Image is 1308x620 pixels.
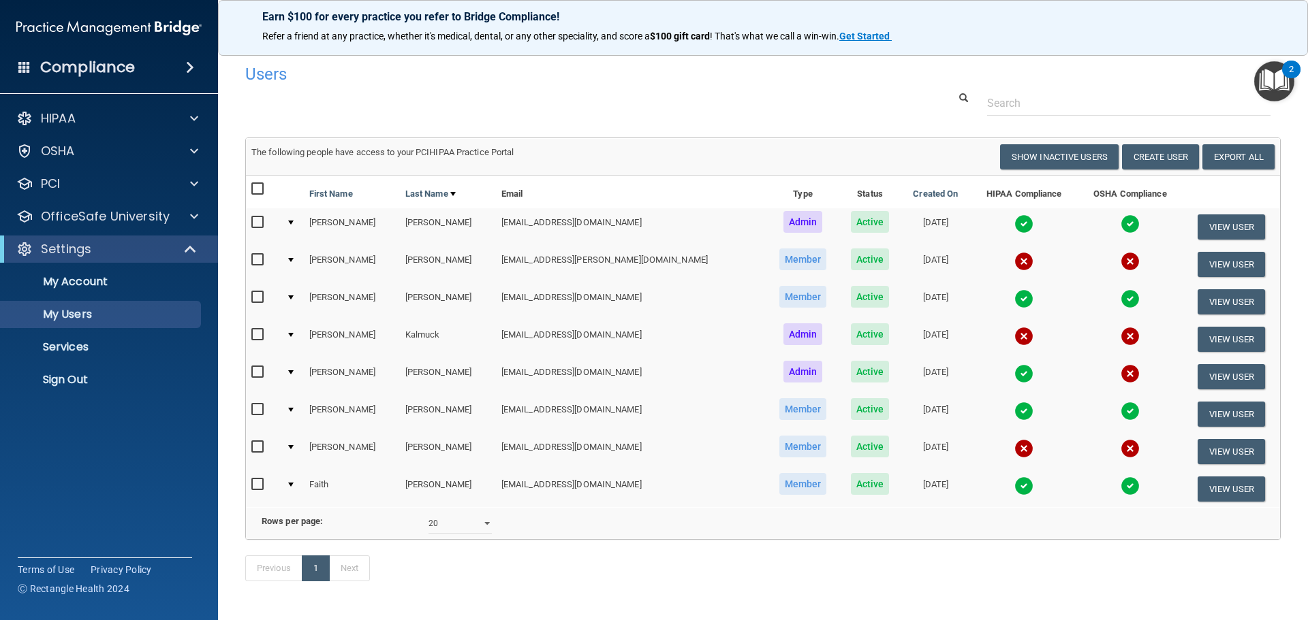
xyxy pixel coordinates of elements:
td: [DATE] [901,433,970,470]
a: OSHA [16,143,198,159]
a: 1 [302,555,330,581]
span: Admin [783,361,823,382]
span: Member [779,436,827,457]
p: Services [9,340,195,354]
img: cross.ca9f0e7f.svg [1121,252,1140,271]
button: Create User [1122,144,1199,169]
img: cross.ca9f0e7f.svg [1121,327,1140,346]
img: cross.ca9f0e7f.svg [1121,439,1140,458]
td: [EMAIL_ADDRESS][DOMAIN_NAME] [496,208,766,246]
img: tick.e7d51cea.svg [1121,289,1140,308]
img: tick.e7d51cea.svg [1121,476,1140,495]
td: [PERSON_NAME] [304,395,400,433]
span: Member [779,398,827,420]
button: View User [1198,214,1265,240]
td: [EMAIL_ADDRESS][DOMAIN_NAME] [496,395,766,433]
td: [PERSON_NAME] [304,246,400,283]
p: Earn $100 for every practice you refer to Bridge Compliance! [262,10,1264,23]
a: Settings [16,241,198,257]
a: Privacy Policy [91,563,152,576]
th: Email [496,176,766,208]
span: Active [851,211,890,233]
img: cross.ca9f0e7f.svg [1014,327,1033,346]
td: [EMAIL_ADDRESS][DOMAIN_NAME] [496,433,766,470]
td: [DATE] [901,246,970,283]
td: [EMAIL_ADDRESS][DOMAIN_NAME] [496,358,766,395]
img: tick.e7d51cea.svg [1014,289,1033,308]
button: View User [1198,252,1265,277]
span: Ⓒ Rectangle Health 2024 [18,582,129,595]
td: [DATE] [901,208,970,246]
button: View User [1198,476,1265,502]
td: [PERSON_NAME] [400,283,496,321]
td: [DATE] [901,470,970,507]
img: tick.e7d51cea.svg [1014,364,1033,383]
td: [EMAIL_ADDRESS][DOMAIN_NAME] [496,283,766,321]
button: View User [1198,402,1265,427]
td: [EMAIL_ADDRESS][DOMAIN_NAME] [496,321,766,358]
img: cross.ca9f0e7f.svg [1014,252,1033,271]
span: Active [851,361,890,382]
span: Refer a friend at any practice, whether it's medical, dental, or any other speciality, and score a [262,31,650,42]
strong: Get Started [839,31,890,42]
a: HIPAA [16,110,198,127]
a: Next [329,555,370,581]
a: OfficeSafe University [16,208,198,225]
span: Active [851,473,890,495]
span: Active [851,436,890,457]
td: [EMAIL_ADDRESS][DOMAIN_NAME] [496,470,766,507]
td: [PERSON_NAME] [304,283,400,321]
span: Admin [783,323,823,345]
p: PCI [41,176,60,192]
p: Sign Out [9,373,195,387]
div: 2 [1289,69,1294,87]
a: Previous [245,555,302,581]
td: [PERSON_NAME] [400,208,496,246]
span: The following people have access to your PCIHIPAA Practice Portal [251,147,514,157]
button: Show Inactive Users [1000,144,1119,169]
img: tick.e7d51cea.svg [1014,402,1033,421]
p: OfficeSafe University [41,208,170,225]
span: Active [851,248,890,270]
img: tick.e7d51cea.svg [1014,214,1033,233]
button: View User [1198,289,1265,314]
h4: Users [245,65,841,83]
td: [DATE] [901,283,970,321]
th: OSHA Compliance [1078,176,1183,208]
td: [PERSON_NAME] [304,208,400,246]
span: Member [779,248,827,270]
img: tick.e7d51cea.svg [1014,476,1033,495]
th: Status [839,176,901,208]
b: Rows per page: [262,516,323,526]
img: PMB logo [16,14,202,42]
td: [PERSON_NAME] [400,395,496,433]
img: cross.ca9f0e7f.svg [1121,364,1140,383]
span: Admin [783,211,823,233]
td: [EMAIL_ADDRESS][PERSON_NAME][DOMAIN_NAME] [496,246,766,283]
strong: $100 gift card [650,31,710,42]
span: Active [851,398,890,420]
td: [PERSON_NAME] [304,321,400,358]
input: Search [987,91,1271,116]
a: Get Started [839,31,892,42]
th: Type [766,176,839,208]
p: OSHA [41,143,75,159]
a: PCI [16,176,198,192]
p: My Account [9,275,195,289]
td: [DATE] [901,321,970,358]
button: View User [1198,439,1265,464]
td: [PERSON_NAME] [304,433,400,470]
img: tick.e7d51cea.svg [1121,214,1140,233]
p: Settings [41,241,91,257]
img: cross.ca9f0e7f.svg [1014,439,1033,458]
button: View User [1198,364,1265,389]
span: Active [851,323,890,345]
td: [PERSON_NAME] [400,433,496,470]
p: HIPAA [41,110,76,127]
td: [PERSON_NAME] [400,358,496,395]
span: Member [779,286,827,308]
td: [PERSON_NAME] [304,358,400,395]
th: HIPAA Compliance [970,176,1078,208]
button: Open Resource Center, 2 new notifications [1254,61,1294,101]
a: Terms of Use [18,563,74,576]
